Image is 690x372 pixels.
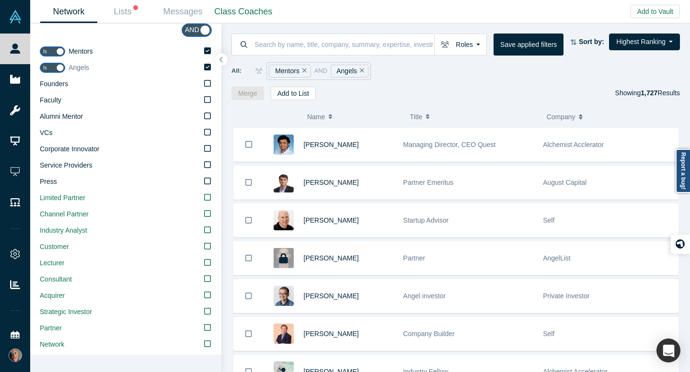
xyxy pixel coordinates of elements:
span: Alchemist Acclerator [543,141,604,148]
a: Messages [154,0,211,23]
img: Adam Frankl's Profile Image [274,210,294,230]
a: Lists [97,0,154,23]
span: Angels [69,64,89,71]
a: [PERSON_NAME] [304,179,359,186]
img: Gnani Palanikumar's Profile Image [274,135,294,155]
a: [PERSON_NAME] [304,254,359,262]
span: Press [40,178,57,185]
span: VCs [40,129,52,136]
span: Startup Advisor [403,216,448,224]
span: Partner [40,324,62,332]
div: Mentors [269,65,310,78]
span: Corporate Innovator [40,145,100,153]
span: Managing Director, CEO Quest [403,141,495,148]
span: Company Builder [403,330,454,338]
span: Channel Partner [40,210,89,218]
span: Lecturer [40,259,64,267]
span: Name [307,107,325,127]
strong: 1,727 [641,89,657,97]
span: Partner [403,254,425,262]
span: Mentors [69,47,93,55]
span: Title [410,107,422,127]
span: Strategic Investor [40,308,92,316]
span: Company [547,107,575,127]
button: Bookmark [234,242,264,275]
span: Results [641,89,680,97]
img: Danny Chee's Profile Image [274,286,294,306]
span: August Capital [543,179,586,186]
div: Showing [615,87,680,100]
img: Laurent Rains's Account [9,349,22,362]
span: Customer [40,243,69,250]
span: Private Investor [543,292,589,300]
span: Self [543,330,554,338]
button: Save applied filters [494,34,563,56]
a: Report a bug! [676,149,690,193]
span: Acquirer [40,292,65,299]
button: Title [410,107,536,127]
span: Partner Emeritus [403,179,453,186]
a: [PERSON_NAME] [304,292,359,300]
span: Faculty [40,96,61,104]
span: Alumni Mentor [40,113,83,120]
input: Search by name, title, company, summary, expertise, investment criteria or topics of focus [254,33,434,56]
button: Highest Ranking [609,34,680,50]
button: Bookmark [234,166,264,199]
a: Network [40,0,97,23]
div: Angels [331,65,368,78]
span: Self [543,216,554,224]
button: Remove Filter [299,66,307,77]
img: Bill Demas's Profile Image [274,324,294,344]
span: Angel investor [403,292,446,300]
img: Vivek Mehra's Profile Image [274,172,294,192]
a: [PERSON_NAME] [304,141,359,148]
span: and [314,66,327,76]
button: Bookmark [234,128,264,161]
button: Bookmark [234,317,264,350]
span: Founders [40,80,68,88]
button: Company [547,107,673,127]
button: Add to List [271,87,316,100]
a: [PERSON_NAME] [304,216,359,224]
span: All: [231,66,241,76]
button: Merge [231,87,264,100]
button: Roles [434,34,487,56]
span: AngelList [543,254,571,262]
a: [PERSON_NAME] [304,330,359,338]
span: Network [40,340,64,348]
img: Alchemist Vault Logo [9,10,22,23]
span: Consultant [40,275,72,283]
button: Add to Vault [631,5,680,18]
span: Service Providers [40,161,92,169]
button: Bookmark [234,280,264,313]
span: Limited Partner [40,194,85,202]
button: Name [307,107,400,127]
strong: Sort by: [579,38,604,45]
a: Class Coaches [211,0,276,23]
button: Bookmark [234,204,264,237]
span: Industry Analyst [40,226,87,234]
button: Remove Filter [357,66,364,77]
